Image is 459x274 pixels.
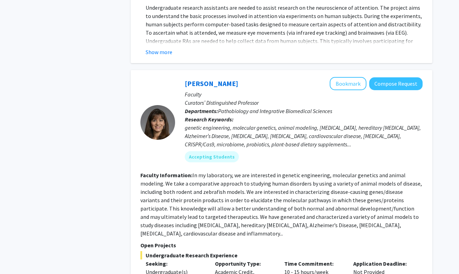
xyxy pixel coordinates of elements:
b: Departments: [185,108,218,114]
p: Curators’ Distinguished Professor [185,99,423,107]
div: genetic engineering, molecular genetics, animal modeling, [MEDICAL_DATA], hereditary [MEDICAL_DAT... [185,123,423,148]
p: Time Commitment: [284,259,343,268]
b: Research Keywords: [185,116,234,123]
b: Faculty Information: [140,172,192,179]
p: Opportunity Type: [215,259,274,268]
span: Undergraduate Research Experience [140,251,423,259]
span: Pathobiology and Integrative Biomedical Sciences [218,108,332,114]
p: Faculty [185,90,423,99]
fg-read-more: In my laboratory, we are interested in genetic engineering, molecular genetics and animal modelin... [140,172,422,237]
iframe: Chat [5,243,29,269]
p: Seeking: [146,259,205,268]
p: Undergraduate research assistants are needed to assist research on the neuroscience of attention.... [146,3,423,70]
button: Compose Request to Elizabeth Bryda [369,77,423,90]
p: Open Projects [140,241,423,249]
p: Application Deadline: [353,259,412,268]
button: Add Elizabeth Bryda to Bookmarks [330,77,366,90]
button: Show more [146,48,172,56]
a: [PERSON_NAME] [185,79,238,88]
mat-chip: Accepting Students [185,151,239,162]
